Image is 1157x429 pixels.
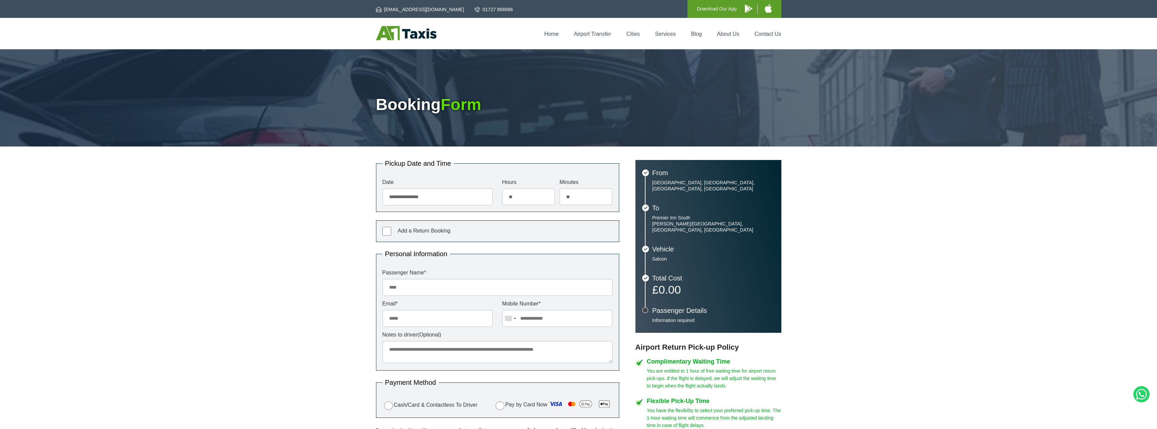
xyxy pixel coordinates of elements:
h3: To [652,205,775,211]
h3: Airport Return Pick-up Policy [635,343,781,352]
legend: Payment Method [382,379,439,386]
h4: Complimentary Waiting Time [647,358,781,365]
p: Saloon [652,256,775,262]
input: Cash/Card & Contactless To Driver [384,401,393,410]
label: Pay by Card Now [494,399,613,411]
p: Information required [652,317,775,323]
h4: Flexible Pick-Up Time [647,398,781,404]
span: 0.00 [658,283,681,296]
a: Cities [626,31,640,37]
h3: From [652,169,775,176]
p: [GEOGRAPHIC_DATA], [GEOGRAPHIC_DATA], [GEOGRAPHIC_DATA], [GEOGRAPHIC_DATA] [652,180,775,192]
label: Minutes [559,180,612,185]
input: Add a Return Booking [382,227,391,236]
label: Hours [502,180,555,185]
span: Form [441,96,481,113]
h3: Vehicle [652,246,775,252]
label: Notes to driver [382,332,613,338]
a: About Us [717,31,739,37]
label: Date [382,180,493,185]
h3: Total Cost [652,275,775,281]
legend: Pickup Date and Time [382,160,454,167]
p: You have the flexibility to select your preferred pick-up time. The 1-hour waiting time will comm... [647,407,781,429]
p: Premier Inn South [PERSON_NAME]/[GEOGRAPHIC_DATA], [GEOGRAPHIC_DATA], [GEOGRAPHIC_DATA] [652,215,775,233]
a: Blog [691,31,702,37]
span: Add a Return Booking [398,228,451,234]
span: (Optional) [418,332,441,338]
a: Services [655,31,676,37]
img: A1 Taxis iPhone App [765,4,772,13]
img: A1 Taxis Android App [745,4,752,13]
label: Mobile Number [502,301,612,306]
label: Cash/Card & Contactless To Driver [382,400,478,410]
p: £ [652,285,775,294]
a: Home [544,31,559,37]
legend: Personal Information [382,250,450,257]
p: You are entitled to 1 hour of free waiting time for airport return pick-ups. If the flight is del... [647,367,781,390]
a: Airport Transfer [574,31,611,37]
p: Download Our App [697,5,737,13]
a: [EMAIL_ADDRESS][DOMAIN_NAME] [376,6,464,13]
input: Pay by Card Now [496,401,504,410]
img: A1 Taxis St Albans LTD [376,26,436,40]
label: Passenger Name [382,270,613,275]
a: Contact Us [754,31,781,37]
h3: Passenger Details [652,307,775,314]
a: 01727 866666 [475,6,513,13]
h1: Booking [376,97,781,113]
label: Email [382,301,493,306]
